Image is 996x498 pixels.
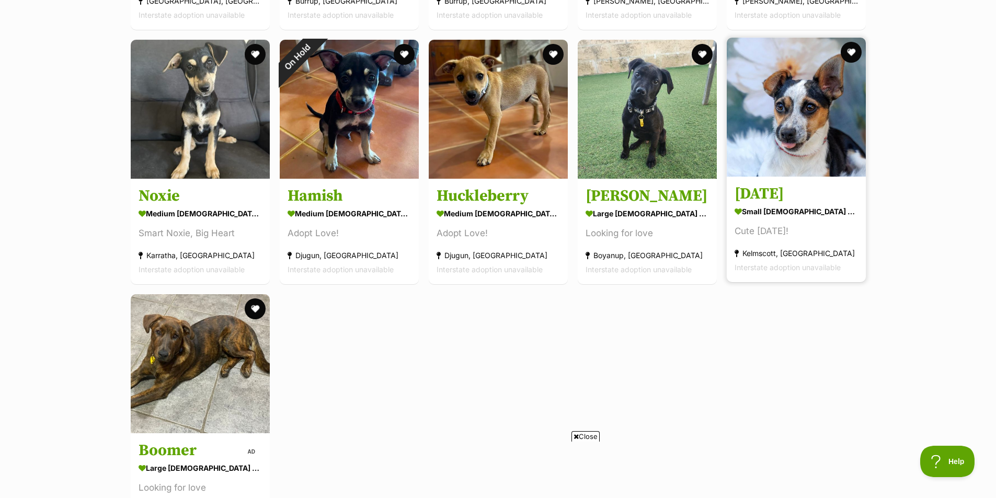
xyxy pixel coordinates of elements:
img: Hamish [280,40,419,179]
a: [PERSON_NAME] large [DEMOGRAPHIC_DATA] Dog Looking for love Boyanup, [GEOGRAPHIC_DATA] Interstate... [578,178,717,284]
div: large [DEMOGRAPHIC_DATA] Dog [139,461,262,476]
span: Interstate adoption unavailable [586,265,692,274]
h3: Noxie [139,186,262,206]
div: Djugun, [GEOGRAPHIC_DATA] [288,248,411,262]
div: medium [DEMOGRAPHIC_DATA] Dog [437,206,560,221]
img: Huckleberry [429,40,568,179]
button: favourite [841,42,862,63]
button: favourite [543,44,564,65]
span: Interstate adoption unavailable [288,265,394,274]
h3: Boomer [139,441,262,461]
img: Dimitri [578,40,717,179]
div: Looking for love [139,481,262,495]
div: Adopt Love! [437,226,560,240]
button: favourite [245,298,266,319]
div: Looking for love [586,226,709,240]
a: On Hold [280,170,419,181]
a: Hamish medium [DEMOGRAPHIC_DATA] Dog Adopt Love! Djugun, [GEOGRAPHIC_DATA] Interstate adoption un... [280,178,419,284]
button: favourite [692,44,713,65]
h3: [DATE] [735,184,858,204]
img: Noxie [131,40,270,179]
iframe: Advertisement [245,446,752,493]
a: Noxie medium [DEMOGRAPHIC_DATA] Dog Smart Noxie, Big Heart Karratha, [GEOGRAPHIC_DATA] Interstate... [131,178,270,284]
div: Adopt Love! [288,226,411,240]
div: Cute [DATE]! [735,224,858,238]
span: AD [245,446,258,458]
span: Interstate adoption unavailable [288,10,394,19]
div: medium [DEMOGRAPHIC_DATA] Dog [288,206,411,221]
span: Interstate adoption unavailable [735,10,841,19]
div: medium [DEMOGRAPHIC_DATA] Dog [139,206,262,221]
button: favourite [394,44,415,65]
a: [DATE] small [DEMOGRAPHIC_DATA] Dog Cute [DATE]! Kelmscott, [GEOGRAPHIC_DATA] Interstate adoption... [727,176,866,282]
div: small [DEMOGRAPHIC_DATA] Dog [735,204,858,219]
h3: [PERSON_NAME] [586,186,709,206]
a: Huckleberry medium [DEMOGRAPHIC_DATA] Dog Adopt Love! Djugun, [GEOGRAPHIC_DATA] Interstate adopti... [429,178,568,284]
button: favourite [245,44,266,65]
span: Interstate adoption unavailable [437,10,543,19]
img: Boomer [131,294,270,433]
h3: Huckleberry [437,186,560,206]
span: Interstate adoption unavailable [735,263,841,272]
span: Interstate adoption unavailable [437,265,543,274]
div: Djugun, [GEOGRAPHIC_DATA] [437,248,560,262]
iframe: Help Scout Beacon - Open [920,446,975,477]
span: Interstate adoption unavailable [139,10,245,19]
img: Karma [727,38,866,177]
span: Interstate adoption unavailable [586,10,692,19]
h3: Hamish [288,186,411,206]
div: large [DEMOGRAPHIC_DATA] Dog [586,206,709,221]
div: Boyanup, [GEOGRAPHIC_DATA] [586,248,709,262]
span: Interstate adoption unavailable [139,265,245,274]
div: Karratha, [GEOGRAPHIC_DATA] [139,248,262,262]
div: On Hold [266,26,328,88]
div: Kelmscott, [GEOGRAPHIC_DATA] [735,246,858,260]
div: Smart Noxie, Big Heart [139,226,262,240]
span: Close [571,431,600,442]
